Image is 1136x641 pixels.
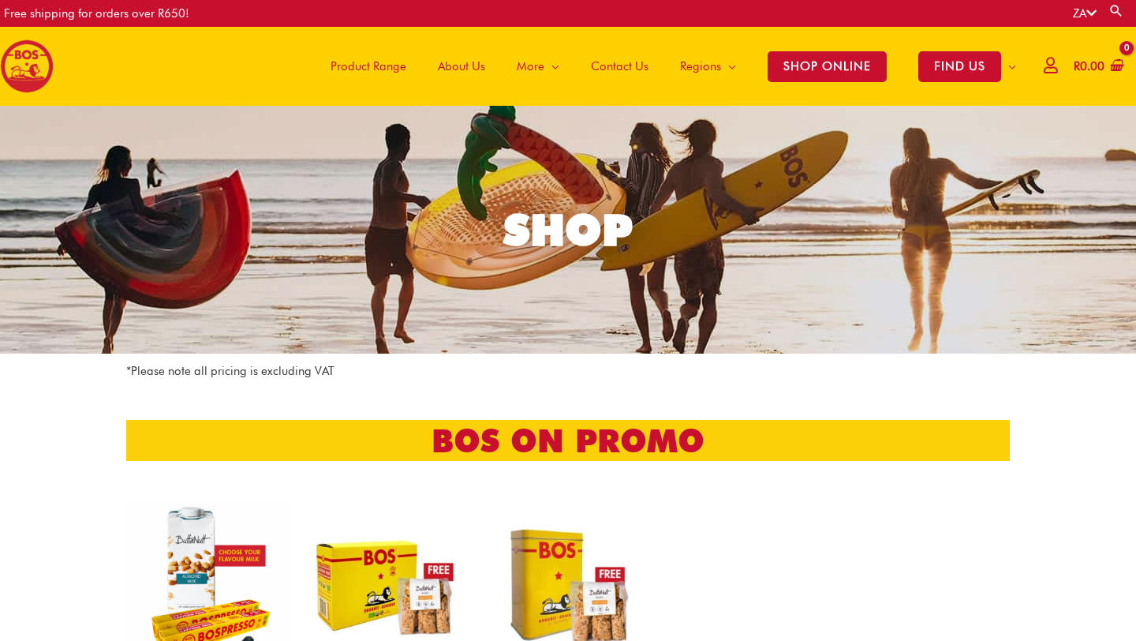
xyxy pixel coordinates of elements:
[303,27,1032,106] nav: Site Navigation
[752,27,902,106] a: SHOP ONLINE
[1108,3,1124,18] a: Search button
[1071,49,1124,84] a: View Shopping Cart, empty
[664,27,752,106] a: Regions
[438,43,485,90] span: About Us
[918,51,1001,82] span: FIND US
[680,43,721,90] span: Regions
[1074,59,1104,73] bdi: 0.00
[1073,6,1097,21] a: ZA
[517,43,544,90] span: More
[503,208,633,252] div: SHOP
[126,362,1010,381] p: *Please note all pricing is excluding VAT
[591,43,648,90] span: Contact Us
[315,27,422,106] a: Product Range
[575,27,664,106] a: Contact Us
[126,420,1010,461] h2: bos on promo
[501,27,575,106] a: More
[768,51,887,82] span: SHOP ONLINE
[331,43,406,90] span: Product Range
[1074,59,1080,73] span: R
[422,27,501,106] a: About Us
